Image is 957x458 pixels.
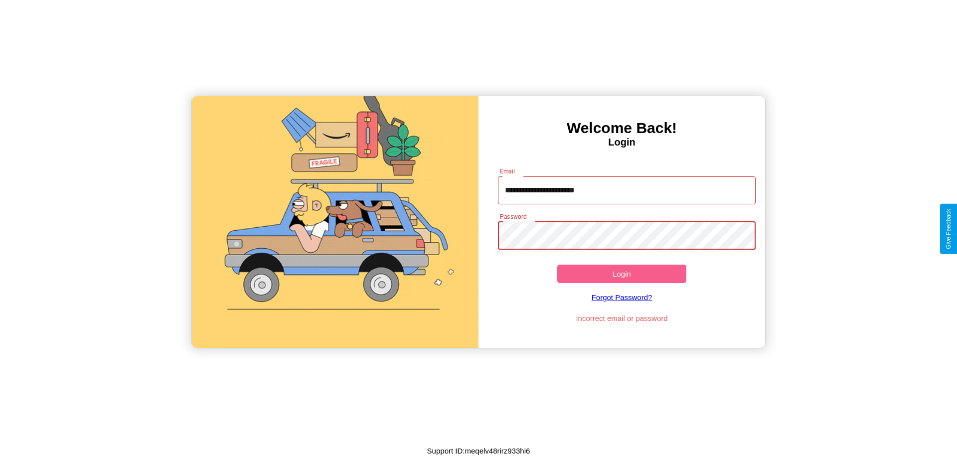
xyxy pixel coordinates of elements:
h4: Login [478,137,765,148]
label: Email [500,167,515,175]
a: Forgot Password? [493,283,751,311]
div: Give Feedback [945,209,952,249]
button: Login [557,265,686,283]
h3: Welcome Back! [478,120,765,137]
img: gif [192,96,478,348]
p: Support ID: meqelv48rirz933hi6 [427,444,530,458]
p: Incorrect email or password [493,311,751,325]
label: Password [500,212,526,221]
